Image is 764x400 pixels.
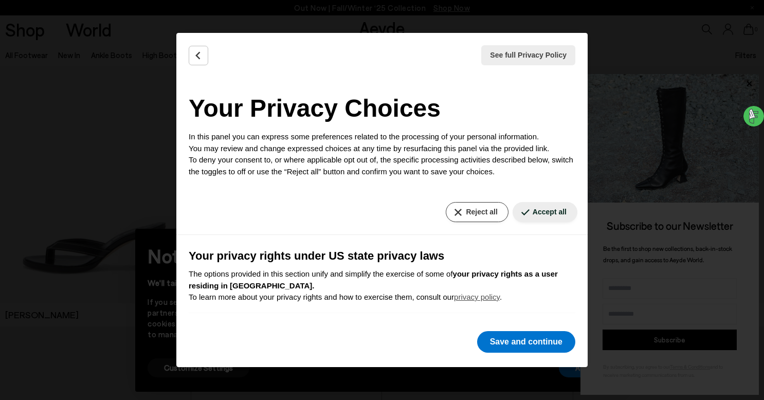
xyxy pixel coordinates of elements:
[477,331,575,353] button: Save and continue
[189,46,208,65] button: Back
[490,50,567,61] span: See full Privacy Policy
[513,202,577,222] button: Accept all
[189,131,575,177] p: In this panel you can express some preferences related to the processing of your personal informa...
[189,268,575,303] p: The options provided in this section unify and simplify the exercise of some of To learn more abo...
[189,269,558,290] b: your privacy rights as a user residing in [GEOGRAPHIC_DATA].
[481,45,575,65] button: See full Privacy Policy
[189,90,575,127] h2: Your Privacy Choices
[454,293,500,301] a: privacy policy
[446,202,508,222] button: Reject all
[189,247,575,264] h3: Your privacy rights under US state privacy laws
